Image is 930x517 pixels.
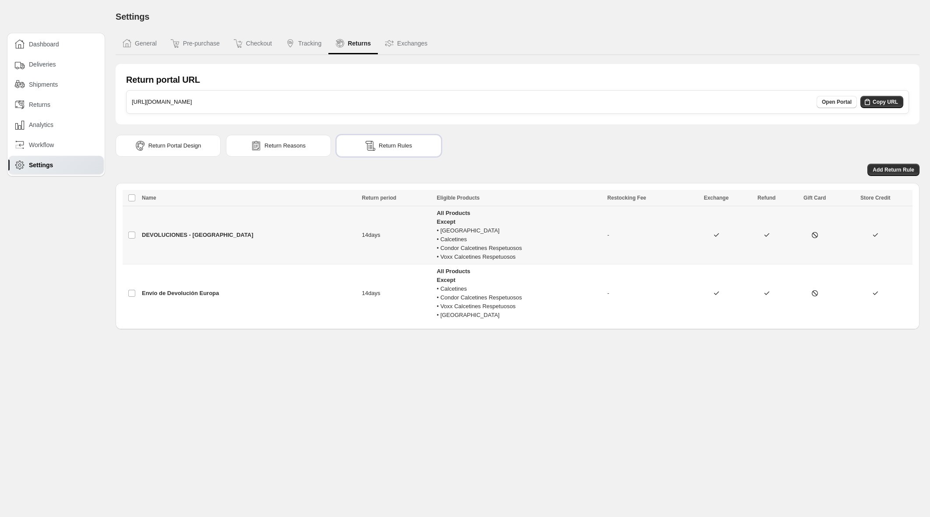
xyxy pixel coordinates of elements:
[437,195,479,201] span: Eligible Products
[116,12,149,21] span: Settings
[362,232,380,238] span: 14 days
[607,195,646,201] span: Restocking Fee
[135,141,145,151] img: portal icon
[132,98,192,106] h3: [URL][DOMAIN_NAME]
[437,218,455,225] strong: Except
[328,33,378,54] button: Returns
[227,33,279,54] button: Checkout
[867,164,919,176] button: Add Return Rule
[29,40,59,49] span: Dashboard
[29,60,56,69] span: Deliveries
[142,232,253,238] span: DEVOLUCIONES - [GEOGRAPHIC_DATA]
[362,290,380,296] span: 14 days
[378,33,434,54] button: Exchanges
[385,39,394,48] img: Exchanges icon
[142,290,219,296] span: Envío de Devolución Europa
[437,268,470,274] strong: All Products
[860,96,903,108] button: Copy URL
[605,264,688,323] td: -
[379,141,412,150] span: Return Rules
[29,80,58,89] span: Shipments
[822,98,852,106] span: Open Portal
[234,39,243,48] img: Checkout icon
[29,120,53,129] span: Analytics
[116,33,164,54] button: General
[437,277,455,283] strong: Except
[803,195,826,201] span: Gift Card
[279,33,328,54] button: Tracking
[437,210,470,216] strong: All Products
[817,96,857,108] a: Open Portal
[286,39,295,48] img: Tracking icon
[126,74,200,85] h1: Return portal URL
[148,141,201,150] span: Return Portal Design
[171,39,180,48] img: Pre-purchase icon
[29,161,53,169] span: Settings
[142,195,156,201] span: Name
[704,195,729,201] span: Exchange
[437,210,522,260] span: • [GEOGRAPHIC_DATA] • Calcetines • Condor Calcetines Respetuosos • Voxx Calcetines Respetuosos
[757,195,775,201] span: Refund
[264,141,306,150] span: Return Reasons
[123,39,131,48] img: General icon
[251,141,261,151] img: reasons icon
[335,39,344,48] img: Returns icon
[605,206,688,264] td: -
[873,166,914,173] span: Add Return Rule
[29,100,50,109] span: Returns
[362,195,397,201] span: Return period
[366,141,375,151] img: rules icon
[164,33,227,54] button: Pre-purchase
[873,98,898,106] span: Copy URL
[29,141,54,149] span: Workflow
[860,195,891,201] span: Store Credit
[437,268,522,318] span: • Calcetines • Condor Calcetines Respetuosos • Voxx Calcetines Respetuosos • [GEOGRAPHIC_DATA]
